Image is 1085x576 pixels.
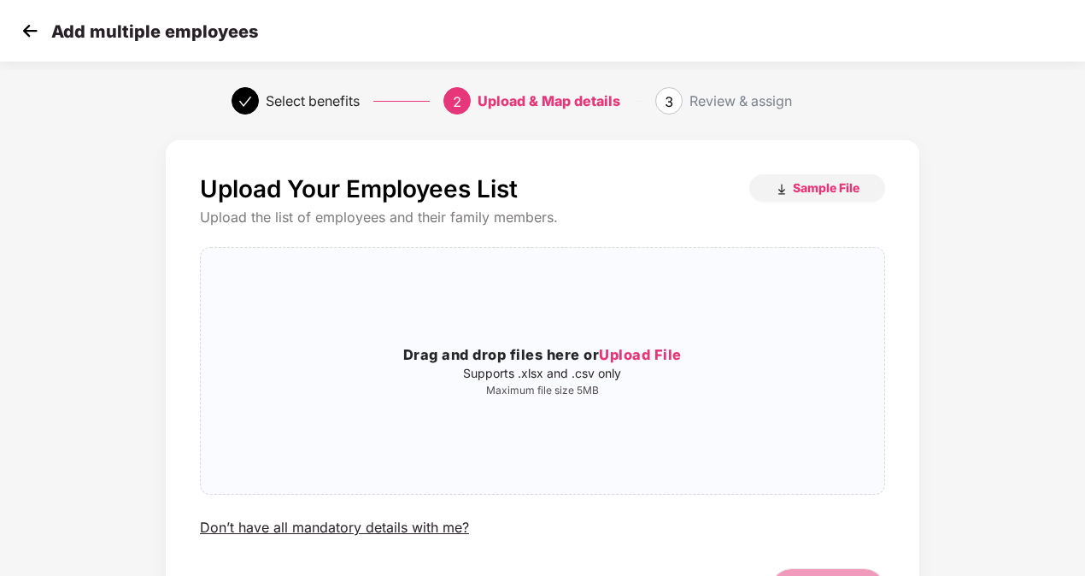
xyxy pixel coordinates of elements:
[749,174,885,202] button: Sample File
[689,87,792,115] div: Review & assign
[665,93,673,110] span: 3
[201,344,884,367] h3: Drag and drop files here or
[599,346,682,363] span: Upload File
[200,519,469,537] div: Don’t have all mandatory details with me?
[201,384,884,397] p: Maximum file size 5MB
[775,183,789,197] img: download_icon
[266,87,360,115] div: Select benefits
[238,95,252,109] span: check
[200,209,885,226] div: Upload the list of employees and their family members.
[453,93,461,110] span: 2
[200,174,518,203] p: Upload Your Employees List
[17,18,43,44] img: svg+xml;base64,PHN2ZyB4bWxucz0iaHR0cDovL3d3dy53My5vcmcvMjAwMC9zdmciIHdpZHRoPSIzMCIgaGVpZ2h0PSIzMC...
[793,179,859,196] span: Sample File
[201,248,884,494] span: Drag and drop files here orUpload FileSupports .xlsx and .csv onlyMaximum file size 5MB
[51,21,258,42] p: Add multiple employees
[201,367,884,380] p: Supports .xlsx and .csv only
[478,87,620,115] div: Upload & Map details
